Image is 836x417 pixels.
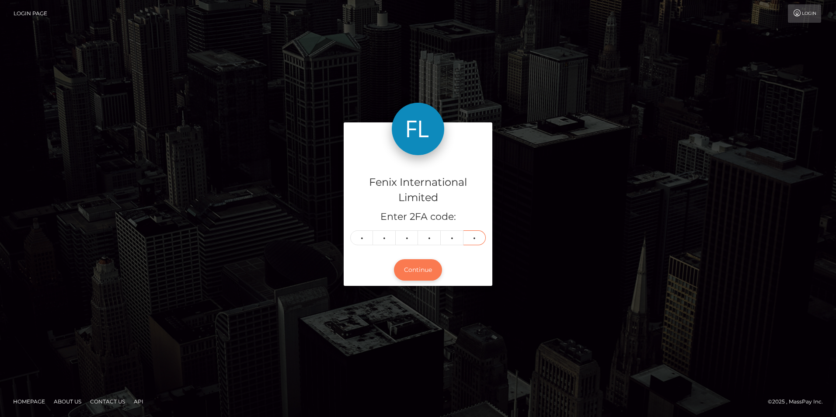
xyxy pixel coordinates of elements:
img: Fenix International Limited [392,103,444,155]
a: Login Page [14,4,47,23]
h4: Fenix International Limited [350,175,486,205]
h5: Enter 2FA code: [350,210,486,224]
a: Homepage [10,395,49,408]
div: © 2025 , MassPay Inc. [768,397,829,407]
a: API [130,395,147,408]
a: Login [788,4,821,23]
a: Contact Us [87,395,129,408]
a: About Us [50,395,85,408]
button: Continue [394,259,442,281]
